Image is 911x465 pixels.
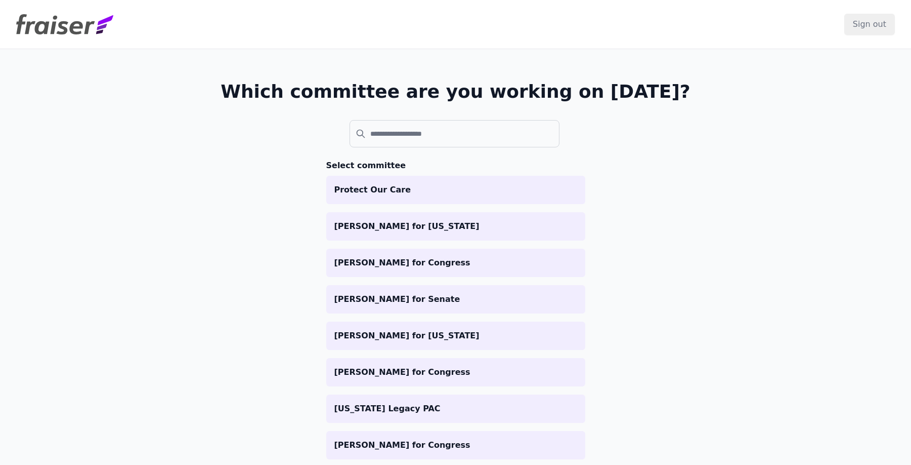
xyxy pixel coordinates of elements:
[326,395,585,423] a: [US_STATE] Legacy PAC
[326,212,585,241] a: [PERSON_NAME] for [US_STATE]
[334,439,577,451] p: [PERSON_NAME] for Congress
[326,160,585,172] h3: Select committee
[221,82,690,102] h1: Which committee are you working on [DATE]?
[334,403,577,415] p: [US_STATE] Legacy PAC
[326,322,585,350] a: [PERSON_NAME] for [US_STATE]
[326,249,585,277] a: [PERSON_NAME] for Congress
[326,431,585,459] a: [PERSON_NAME] for Congress
[334,257,577,269] p: [PERSON_NAME] for Congress
[334,220,577,232] p: [PERSON_NAME] for [US_STATE]
[16,14,113,34] img: Fraiser Logo
[326,285,585,314] a: [PERSON_NAME] for Senate
[334,293,577,305] p: [PERSON_NAME] for Senate
[334,184,577,196] p: Protect Our Care
[326,358,585,386] a: [PERSON_NAME] for Congress
[326,176,585,204] a: Protect Our Care
[844,14,895,35] input: Sign out
[334,330,577,342] p: [PERSON_NAME] for [US_STATE]
[334,366,577,378] p: [PERSON_NAME] for Congress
